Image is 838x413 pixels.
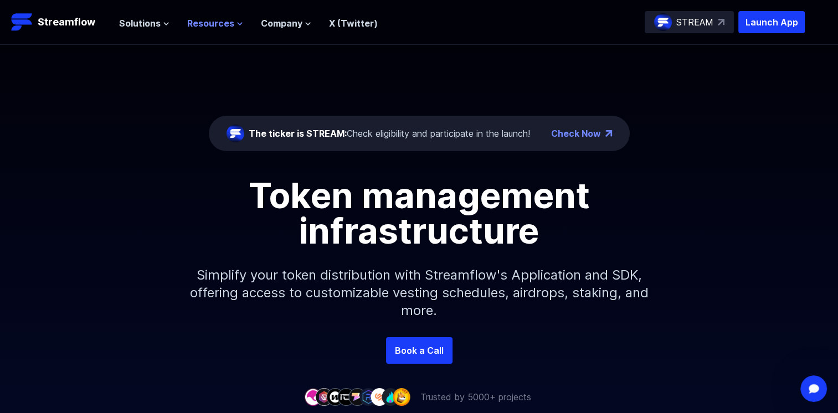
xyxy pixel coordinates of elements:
span: Solutions [119,17,161,30]
img: top-right-arrow.svg [718,19,724,25]
img: streamflow-logo-circle.png [227,125,244,142]
img: company-6 [359,388,377,405]
a: Check Now [551,127,601,140]
p: Trusted by 5000+ projects [420,390,531,404]
a: Streamflow [11,11,108,33]
a: STREAM [645,11,734,33]
img: company-5 [348,388,366,405]
button: Launch App [738,11,805,33]
img: company-3 [326,388,344,405]
img: streamflow-logo-circle.png [654,13,672,31]
span: Company [261,17,302,30]
a: X (Twitter) [329,18,378,29]
img: company-8 [382,388,399,405]
button: Resources [187,17,243,30]
h1: Token management infrastructure [170,178,669,249]
p: Streamflow [38,14,95,30]
span: Resources [187,17,234,30]
p: Simplify your token distribution with Streamflow's Application and SDK, offering access to custom... [181,249,657,337]
img: Streamflow Logo [11,11,33,33]
img: company-9 [393,388,410,405]
a: Book a Call [386,337,453,364]
div: Check eligibility and participate in the launch! [249,127,530,140]
button: Solutions [119,17,169,30]
img: top-right-arrow.png [605,130,612,137]
img: company-1 [304,388,322,405]
p: STREAM [676,16,713,29]
img: company-4 [337,388,355,405]
span: The ticker is STREAM: [249,128,347,139]
img: company-7 [371,388,388,405]
img: company-2 [315,388,333,405]
iframe: Intercom live chat [800,375,827,402]
button: Company [261,17,311,30]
